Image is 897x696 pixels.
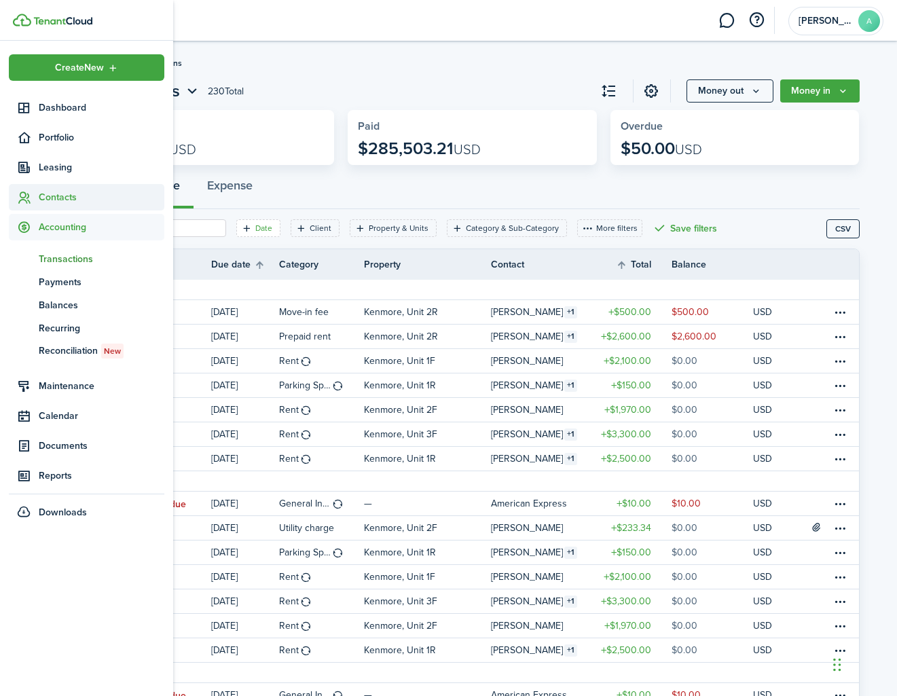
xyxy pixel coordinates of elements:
a: $0.00 [672,614,753,638]
a: $2,100.00 [590,565,672,589]
a: USD [753,447,790,471]
a: Move-in fee [279,300,364,324]
table-info-title: [PERSON_NAME] [491,427,563,441]
span: New [104,345,121,357]
a: [DATE] [211,614,279,638]
table-amount-description: $0.00 [672,643,697,657]
a: Kenmore, Unit 1R [364,373,492,397]
filter-tag-label: Property & Units [369,222,428,234]
a: Kenmore, Unit 1R [364,541,492,564]
th: Contact [491,257,590,272]
p: — [364,496,372,511]
a: [DATE] [211,447,279,471]
a: Paid [136,516,211,540]
button: Open resource center [745,9,768,32]
a: [DATE] [211,565,279,589]
a: $0.00 [672,541,753,564]
p: [DATE] [211,427,238,441]
p: [DATE] [211,378,238,392]
a: [DATE] [211,300,279,324]
table-info-title: Rent [279,403,299,417]
p: $285,503.21 [358,139,481,158]
a: [PERSON_NAME]1 [491,373,590,397]
span: Portfolio [39,130,164,145]
table-info-title: Rent [279,354,299,368]
a: $0.00 [672,516,753,540]
a: Paid [136,589,211,613]
table-counter: 1 [564,306,577,318]
img: TenantCloud [33,17,92,25]
p: USD [753,521,772,535]
p: USD [753,305,772,319]
table-profile-info-text: [PERSON_NAME] [491,405,563,416]
p: USD [753,545,772,560]
span: USD [169,139,196,160]
a: Rent [279,349,364,373]
a: Open [136,300,211,324]
a: Parking Space [279,541,364,564]
table-amount-description: $0.00 [672,452,697,466]
a: Recurring [9,316,164,340]
a: $1,970.00 [590,614,672,638]
th: Balance [672,257,753,272]
table-info-title: Rent [279,594,299,608]
a: [DATE] [211,589,279,613]
p: $50.00 [621,139,702,158]
p: Kenmore, Unit 2F [364,521,437,535]
a: $0.00 [672,398,753,422]
p: Kenmore, Unit 2F [364,619,437,633]
table-amount-title: $2,600.00 [601,329,651,344]
filter-tag: Open filter [291,219,340,237]
p: [DATE] [211,305,238,319]
a: $2,500.00 [590,638,672,662]
filter-tag-label: Client [310,222,331,234]
p: USD [753,403,772,417]
a: [PERSON_NAME]1 [491,638,590,662]
widget-stats-title: Paid [358,120,587,132]
table-profile-info-text: [PERSON_NAME] [491,572,563,583]
table-counter: 1 [564,380,577,392]
p: Kenmore, Unit 3F [364,427,437,441]
a: [PERSON_NAME]1 [491,589,590,613]
a: $150.00 [590,373,672,397]
table-info-title: Parking Space [279,378,331,392]
a: Kenmore, Unit 1F [364,349,492,373]
p: USD [753,594,772,608]
a: $2,600.00 [590,325,672,348]
a: $500.00 [590,300,672,324]
table-amount-description: $500.00 [672,305,709,319]
th: Property [364,257,492,272]
table-amount-description: $0.00 [672,619,697,633]
span: Balances [39,298,164,312]
div: Drag [833,644,841,685]
img: TenantCloud [13,14,31,26]
filter-tag: Open filter [350,219,437,237]
a: $0.00 [672,565,753,589]
p: [DATE] [211,354,238,368]
a: Messaging [714,3,739,38]
table-counter: 1 [564,547,577,559]
table-amount-title: $150.00 [611,545,651,560]
p: Kenmore, Unit 1R [364,643,436,657]
button: Money out [687,79,773,103]
a: [PERSON_NAME] [491,398,590,422]
table-amount-title: $500.00 [608,305,651,319]
a: Kenmore, Unit 1F [364,565,492,589]
p: [DATE] [211,329,238,344]
button: Open menu [9,54,164,81]
th: Sort [211,257,279,273]
a: Reports [9,462,164,489]
table-amount-description: $2,600.00 [672,329,716,344]
a: [PERSON_NAME] [491,565,590,589]
th: Sort [616,257,672,273]
table-amount-title: $10.00 [617,496,651,511]
a: [DATE] [211,541,279,564]
a: Rent [279,422,364,446]
a: [PERSON_NAME] [491,349,590,373]
a: Paid [136,565,211,589]
a: — [364,492,492,515]
table-amount-title: $3,300.00 [601,594,651,608]
a: Kenmore, Unit 2F [364,398,492,422]
table-info-title: [PERSON_NAME] [491,305,563,319]
a: $2,100.00 [590,349,672,373]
